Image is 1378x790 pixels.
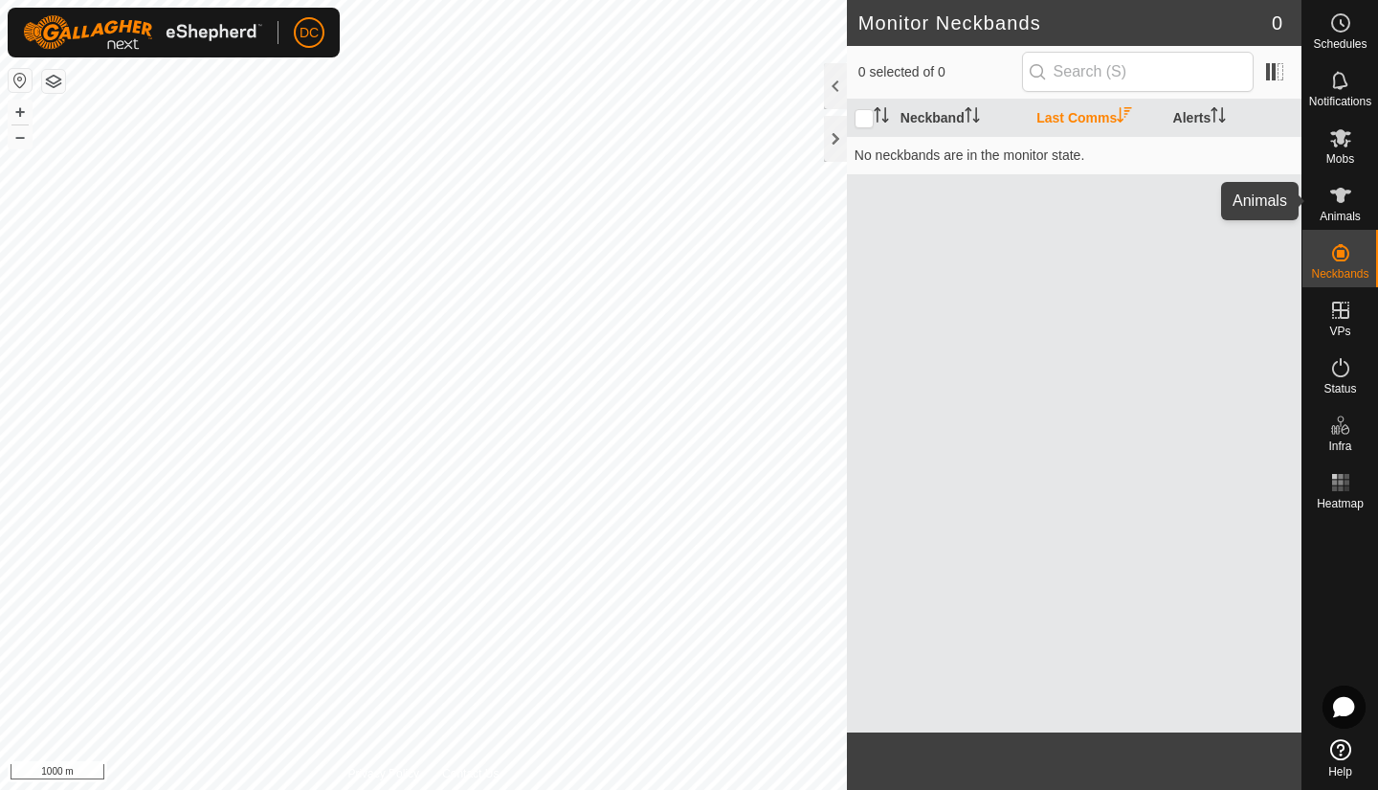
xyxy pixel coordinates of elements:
span: Animals [1320,211,1361,222]
a: Contact Us [442,765,499,782]
span: Schedules [1313,38,1367,50]
span: 0 [1272,9,1282,37]
button: Reset Map [9,69,32,92]
p-sorticon: Activate to sort [1211,110,1226,125]
td: No neckbands are in the monitor state. [847,136,1301,174]
span: Heatmap [1317,498,1364,509]
p-sorticon: Activate to sort [965,110,980,125]
span: Help [1328,766,1352,778]
p-sorticon: Activate to sort [1117,110,1132,125]
a: Help [1302,732,1378,785]
button: – [9,125,32,148]
p-sorticon: Activate to sort [874,110,889,125]
span: 0 selected of 0 [858,62,1022,82]
button: + [9,101,32,124]
span: Infra [1328,440,1351,452]
span: Status [1323,383,1356,395]
input: Search (S) [1022,52,1254,92]
span: DC [300,23,319,43]
img: Gallagher Logo [23,15,262,50]
h2: Monitor Neckbands [858,11,1272,34]
button: Map Layers [42,70,65,93]
th: Neckband [893,100,1029,137]
th: Last Comms [1029,100,1165,137]
span: Notifications [1309,96,1371,107]
span: Mobs [1326,153,1354,165]
span: Neckbands [1311,268,1368,280]
span: VPs [1329,326,1350,337]
a: Privacy Policy [347,765,419,782]
th: Alerts [1166,100,1301,137]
